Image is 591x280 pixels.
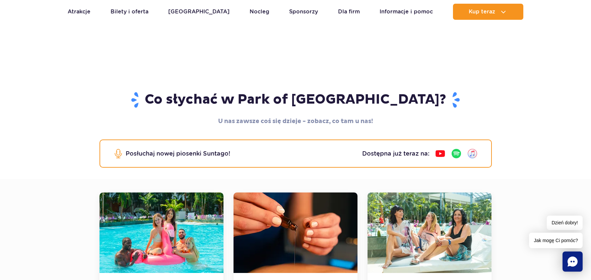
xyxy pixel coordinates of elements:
a: Atrakcje [68,4,90,20]
img: YouTube [435,148,446,159]
img: Pakiet dla Seniora [368,192,491,273]
a: Nocleg [250,4,269,20]
img: -10% na zabiegi w Suntago Wellness &amp; SPA [234,192,357,273]
span: Dzień dobry! [547,216,583,230]
span: Kup teraz [469,9,495,15]
a: Bilety i oferta [111,4,148,20]
p: Posłuchaj nowej piosenki Suntago! [126,149,230,158]
p: U nas zawsze coś się dzieje - zobacz, co tam u nas! [100,117,492,126]
img: Spotify [451,148,462,159]
span: Jak mogę Ci pomóc? [529,233,583,248]
a: Sponsorzy [289,4,318,20]
h1: Co słychać w Park of [GEOGRAPHIC_DATA]? [100,91,492,109]
a: Dla firm [338,4,360,20]
img: iTunes [467,148,478,159]
img: Back to school: Studenci mają taniej [100,192,223,273]
a: [GEOGRAPHIC_DATA] [168,4,229,20]
div: Chat [563,251,583,272]
p: Dostępna już teraz na: [362,149,430,158]
a: Informacje i pomoc [380,4,433,20]
button: Kup teraz [453,4,523,20]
